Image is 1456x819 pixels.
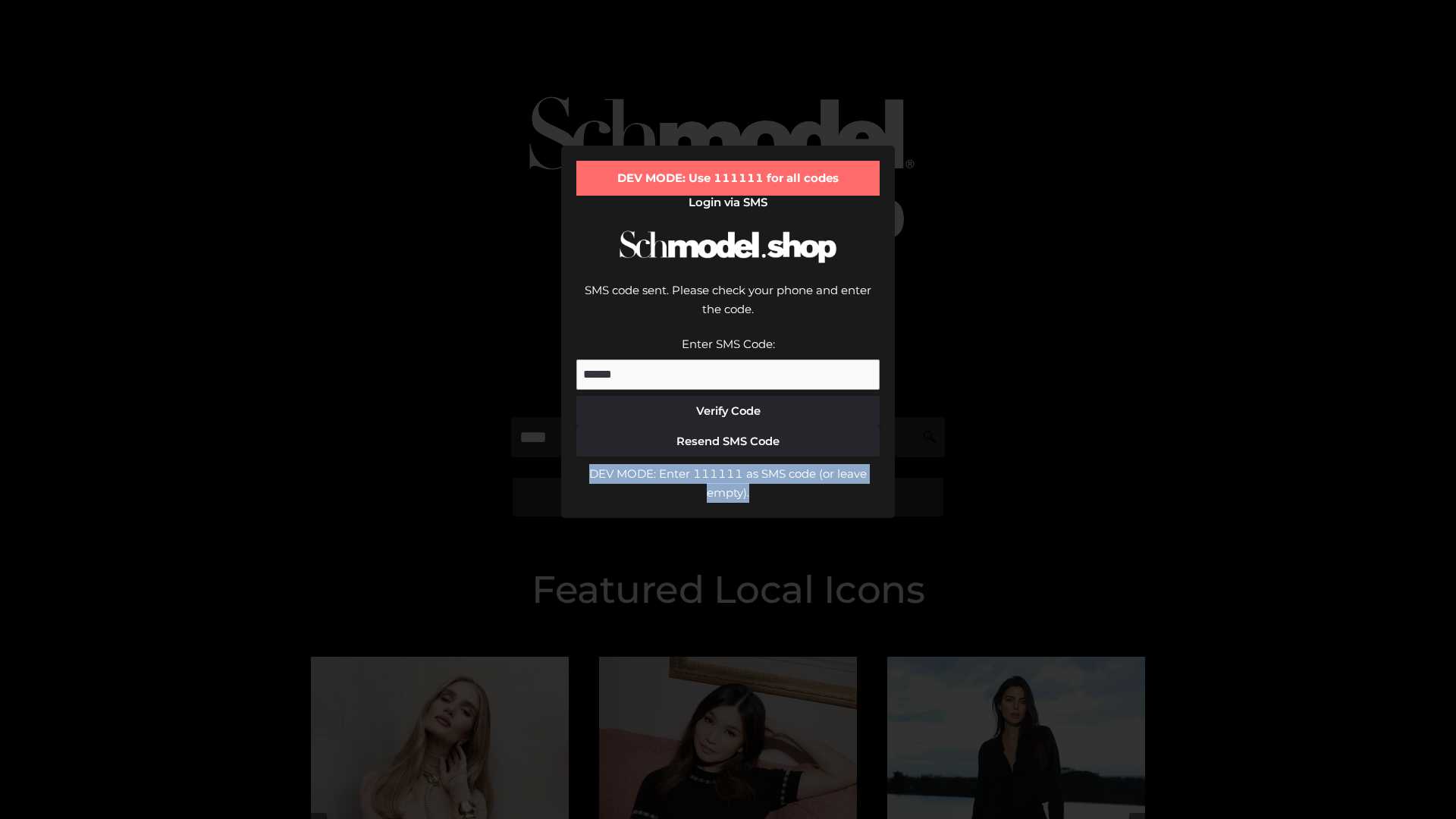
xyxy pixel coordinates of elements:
button: Resend SMS Code [576,426,880,457]
img: Schmodel Logo [614,217,842,277]
button: Verify Code [576,396,880,426]
div: SMS code sent. Please check your phone and enter the code. [576,281,880,334]
label: Enter SMS Code: [682,337,775,351]
div: DEV MODE: Use 111111 for all codes [576,161,880,196]
div: DEV MODE: Enter 111111 as SMS code (or leave empty). [576,464,880,503]
h2: Login via SMS [576,196,880,209]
